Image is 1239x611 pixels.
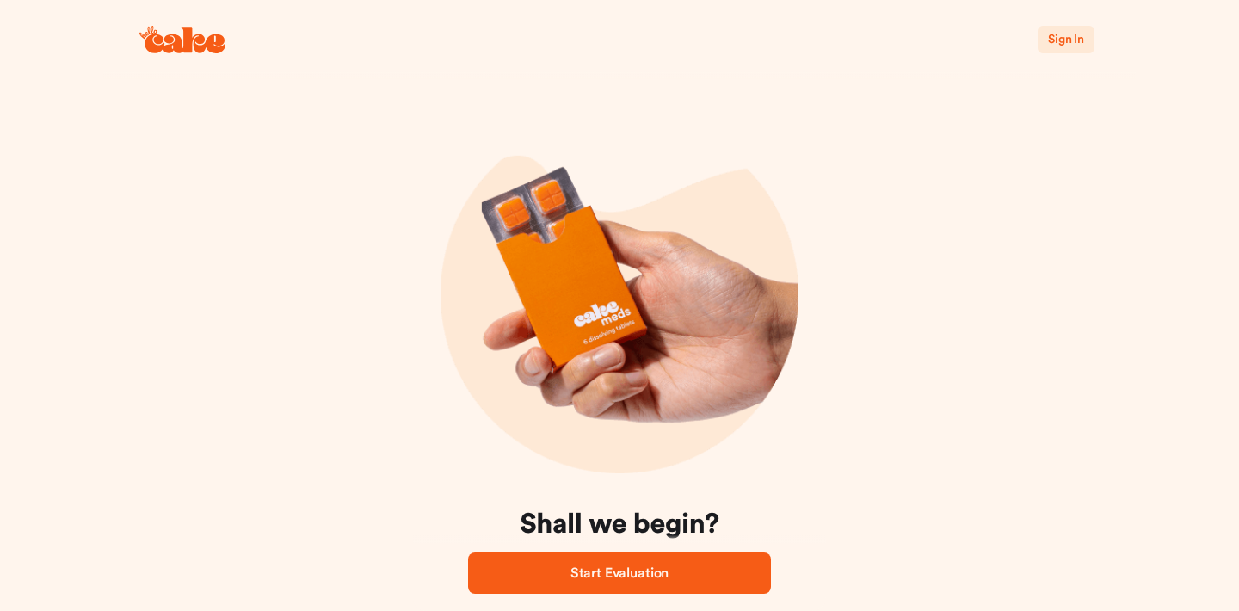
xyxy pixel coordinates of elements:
[444,508,795,601] div: We are going to ask you a few important questions and expect you to answer them honestly to keep ...
[444,508,795,542] h1: Shall we begin?
[441,115,798,473] img: onboarding-img03.png
[1048,34,1084,46] span: Sign In
[468,552,771,594] button: Start Evaluation
[570,566,669,580] span: Start Evaluation
[1038,26,1094,53] button: Sign In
